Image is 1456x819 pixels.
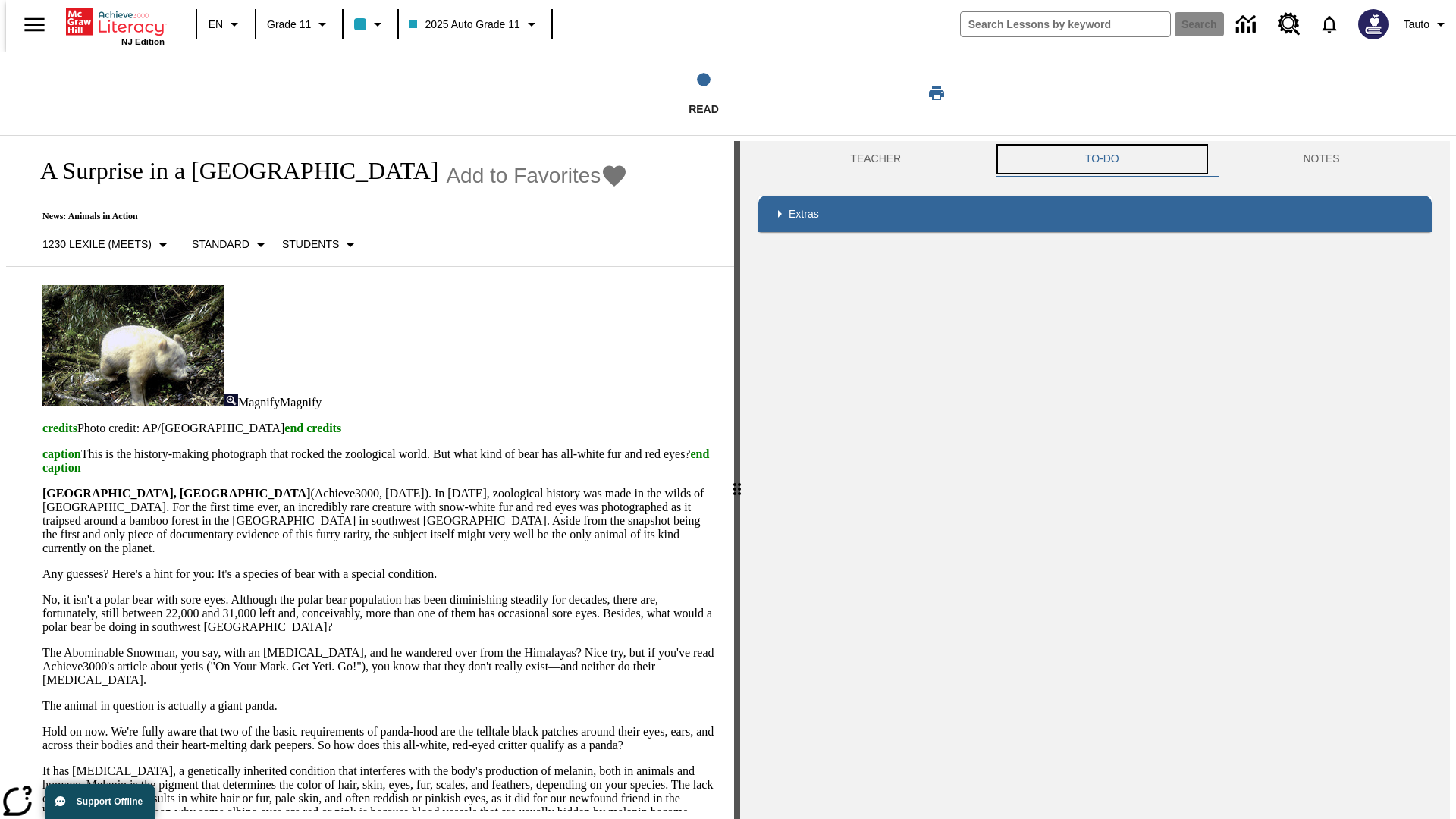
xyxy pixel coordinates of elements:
p: No, it isn't a polar bear with sore eyes. Although the polar bear population has been diminishing... [42,593,716,634]
span: Read [689,103,719,115]
p: Hold on now. We're fully aware that two of the basic requirements of panda-hood are the telltale ... [42,725,716,752]
button: Select Student [276,231,366,259]
button: Class: 2025 Auto Grade 11, Select your class [403,11,546,38]
span: NJ Edition [121,37,165,46]
p: This is the history-making photograph that rocked the zoological world. But what kind of bear has... [42,447,716,475]
button: TO-DO [993,141,1212,177]
a: Data Center [1227,4,1269,45]
span: credits [42,422,77,435]
div: Extras [758,196,1432,232]
span: caption [42,447,81,460]
button: Read step 1 of 1 [507,52,900,135]
p: Any guesses? Here's a hint for you: It's a species of bear with a special condition. [42,567,716,581]
span: end caption [42,447,709,474]
button: Scaffolds, Standard [186,231,276,259]
button: Open side menu [12,2,57,47]
button: Add to Favorites - A Surprise in a Bamboo Forest [446,162,628,189]
button: Profile/Settings [1398,11,1456,38]
p: The Abominable Snowman, you say, with an [MEDICAL_DATA], and he wandered over from the Himalayas?... [42,646,716,687]
span: Magnify [280,396,322,409]
div: activity [740,141,1450,819]
img: Magnify [224,394,238,406]
h1: A Surprise in a [GEOGRAPHIC_DATA] [24,157,438,185]
p: 1230 Lexile (Meets) [42,237,152,253]
p: (Achieve3000, [DATE]). In [DATE], zoological history was made in the wilds of [GEOGRAPHIC_DATA]. ... [42,487,716,555]
span: Magnify [238,396,280,409]
div: Press Enter or Spacebar and then press right and left arrow keys to move the slider [734,141,740,819]
strong: [GEOGRAPHIC_DATA], [GEOGRAPHIC_DATA] [42,487,310,500]
span: Add to Favorites [446,164,601,188]
a: Resource Center, Will open in new tab [1269,4,1310,45]
p: Photo credit: AP/[GEOGRAPHIC_DATA] [42,422,716,435]
span: end credits [284,422,341,435]
button: Grade: Grade 11, Select a grade [261,11,337,38]
button: Select Lexile, 1230 Lexile (Meets) [36,231,178,259]
span: EN [209,17,223,33]
img: Avatar [1358,9,1389,39]
button: Class color is light blue. Change class color [348,11,393,38]
button: Support Offline [45,784,155,819]
button: Select a new avatar [1349,5,1398,44]
p: Extras [789,206,819,222]
p: News: Animals in Action [24,211,628,222]
button: Language: EN, Select a language [202,11,250,38]
button: Teacher [758,141,993,177]
div: Instructional Panel Tabs [758,141,1432,177]
div: reading [6,141,734,811]
span: 2025 Auto Grade 11 [409,17,519,33]
a: Notifications [1310,5,1349,44]
button: NOTES [1211,141,1432,177]
input: search field [961,12,1170,36]
p: Students [282,237,339,253]
img: albino pandas in China are sometimes mistaken for polar bears [42,285,224,406]
p: Standard [192,237,249,253]
span: Tauto [1404,17,1429,33]
span: Grade 11 [267,17,311,33]
span: Support Offline [77,796,143,807]
div: Home [66,5,165,46]
button: Print [912,80,961,107]
p: The animal in question is actually a giant panda. [42,699,716,713]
